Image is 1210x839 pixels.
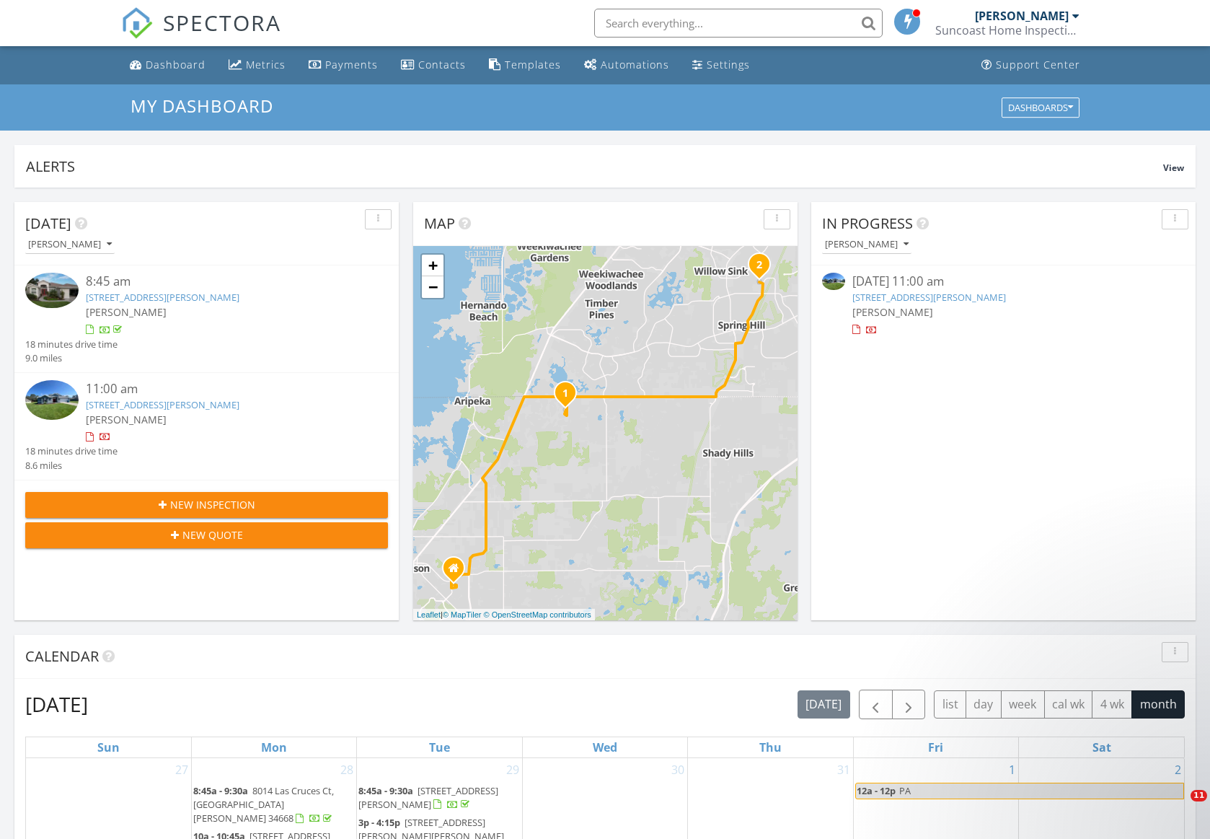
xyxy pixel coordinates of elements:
div: [PERSON_NAME] [825,240,909,250]
span: [PERSON_NAME] [86,413,167,426]
div: [PERSON_NAME] [975,9,1069,23]
button: cal wk [1044,690,1093,719]
span: Map [424,214,455,233]
img: 9370163%2Fcover_photos%2FksuL4PsAGrijEhU4P3Kz%2Fsmall.jpeg [25,273,79,308]
div: [PERSON_NAME] [28,240,112,250]
span: New Inspection [170,497,255,512]
a: [STREET_ADDRESS][PERSON_NAME] [86,398,239,411]
div: 8535 Caitlin Ct, Hudson FL 34667 [454,568,462,576]
div: 11:00 am [86,380,358,398]
a: Thursday [756,737,785,757]
a: Settings [686,52,756,79]
button: month [1131,690,1185,719]
a: 8:45a - 9:30a [STREET_ADDRESS][PERSON_NAME] [358,783,520,814]
a: Friday [925,737,946,757]
div: 12037 Conway St, Spring Hill, FL 34609 [759,264,768,273]
a: Go to July 30, 2025 [668,758,687,781]
span: [DATE] [25,214,71,233]
span: [STREET_ADDRESS][PERSON_NAME] [358,784,498,811]
a: SPECTORA [121,19,281,50]
div: 8.6 miles [25,459,118,473]
a: © MapTiler [443,610,482,619]
button: day [966,690,1002,719]
div: Contacts [418,58,466,71]
span: SPECTORA [163,7,281,38]
button: [PERSON_NAME] [25,235,115,255]
span: View [1163,162,1184,174]
iframe: Intercom live chat [1161,790,1196,825]
span: My Dashboard [131,94,273,118]
div: Metrics [246,58,286,71]
a: Go to July 28, 2025 [337,758,356,781]
div: Dashboard [146,58,206,71]
div: | [413,609,595,621]
span: 8:45a - 9:30a [358,784,413,797]
div: Automations [601,58,669,71]
div: Payments [325,58,378,71]
button: New Inspection [25,492,388,518]
button: New Quote [25,522,388,548]
i: 1 [562,389,568,399]
span: PA [899,784,911,797]
div: Settings [707,58,750,71]
div: Alerts [26,157,1163,176]
span: In Progress [822,214,913,233]
h2: [DATE] [25,690,88,719]
a: Sunday [94,737,123,757]
span: 8:45a - 9:30a [193,784,248,797]
a: Monday [258,737,290,757]
span: [PERSON_NAME] [852,305,933,319]
div: Support Center [996,58,1080,71]
a: Contacts [395,52,472,79]
div: [DATE] 11:00 am [852,273,1154,291]
span: [PERSON_NAME] [86,305,167,319]
a: Wednesday [590,737,620,757]
div: 9.0 miles [25,351,118,365]
a: [DATE] 11:00 am [STREET_ADDRESS][PERSON_NAME] [PERSON_NAME] [822,273,1185,337]
a: Metrics [223,52,291,79]
a: Go to July 27, 2025 [172,758,191,781]
div: 18607 Water Lily Ln, Hudson, FL 34667 [565,392,574,401]
a: Tuesday [426,737,453,757]
button: [PERSON_NAME] [822,235,911,255]
a: Support Center [976,52,1086,79]
div: 8:45 am [86,273,358,291]
a: 8:45 am [STREET_ADDRESS][PERSON_NAME] [PERSON_NAME] 18 minutes drive time 9.0 miles [25,273,388,365]
span: 8014 Las Cruces Ct, [GEOGRAPHIC_DATA][PERSON_NAME] 34668 [193,784,334,825]
a: Leaflet [417,610,441,619]
div: Templates [505,58,561,71]
a: Go to July 29, 2025 [503,758,522,781]
a: 8:45a - 9:30a 8014 Las Cruces Ct, [GEOGRAPHIC_DATA][PERSON_NAME] 34668 [193,783,355,828]
button: 4 wk [1092,690,1132,719]
a: 11:00 am [STREET_ADDRESS][PERSON_NAME] [PERSON_NAME] 18 minutes drive time 8.6 miles [25,380,388,473]
input: Search everything... [594,9,883,38]
a: Payments [303,52,384,79]
img: 9370191%2Fcover_photos%2F82HjqaQRTUg0MKNu8vVG%2Fsmall.jpeg [25,380,79,420]
a: Zoom out [422,276,443,298]
div: Suncoast Home Inspections [935,23,1079,38]
a: 8:45a - 9:30a 8014 Las Cruces Ct, [GEOGRAPHIC_DATA][PERSON_NAME] 34668 [193,784,335,825]
div: 18 minutes drive time [25,444,118,458]
a: Zoom in [422,255,443,276]
button: Previous month [859,690,893,719]
a: Automations (Basic) [578,52,675,79]
div: 18 minutes drive time [25,338,118,351]
img: 9370191%2Fcover_photos%2F82HjqaQRTUg0MKNu8vVG%2Fsmall.jpeg [822,273,845,290]
div: Dashboards [1008,102,1073,113]
span: 12a - 12p [856,783,896,799]
a: Go to July 31, 2025 [834,758,853,781]
a: 8:45a - 9:30a [STREET_ADDRESS][PERSON_NAME] [358,784,498,811]
button: week [1001,690,1045,719]
i: 2 [756,260,762,271]
a: [STREET_ADDRESS][PERSON_NAME] [86,291,239,304]
a: Dashboard [124,52,211,79]
a: [STREET_ADDRESS][PERSON_NAME] [852,291,1006,304]
button: [DATE] [798,690,850,719]
img: The Best Home Inspection Software - Spectora [121,7,153,39]
span: New Quote [182,527,243,543]
button: Next month [892,690,926,719]
button: list [934,690,966,719]
button: Dashboards [1002,97,1079,118]
a: Templates [483,52,567,79]
span: 11 [1191,790,1207,801]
